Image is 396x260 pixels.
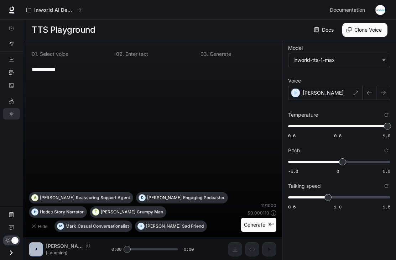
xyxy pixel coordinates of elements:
button: A[PERSON_NAME]Reassuring Support Agent [29,192,133,203]
p: Hades [40,210,53,214]
span: 0.8 [334,133,342,139]
span: Dark mode toggle [11,236,19,244]
button: D[PERSON_NAME]Engaging Podcaster [136,192,228,203]
div: A [32,192,38,203]
button: Reset to default [382,182,390,190]
p: Inworld AI Demos [34,7,74,13]
a: Logs [3,80,20,91]
span: 1.0 [334,204,342,210]
p: Pitch [288,148,300,153]
button: Reset to default [382,111,390,119]
div: M [57,221,64,232]
a: Graph Registry [3,38,20,49]
div: inworld-tts-1-max [288,53,390,67]
p: 0 1 . [32,52,38,57]
p: Select voice [38,52,68,57]
h1: TTS Playground [32,23,95,37]
a: Dashboards [3,54,20,65]
p: Casual Conversationalist [78,224,129,228]
p: Enter text [124,52,148,57]
div: T [93,206,99,218]
button: O[PERSON_NAME]Sad Friend [135,221,207,232]
p: $ 0.000110 [247,210,269,216]
span: 0.5 [288,204,296,210]
button: MMarkCasual Conversationalist [54,221,132,232]
p: Sad Friend [182,224,204,228]
p: [PERSON_NAME] [147,196,182,200]
span: 5.0 [383,168,390,174]
p: Grumpy Man [137,210,163,214]
button: User avatar [373,3,387,17]
button: HHadesStory Narrator [29,206,87,218]
button: T[PERSON_NAME]Grumpy Man [90,206,166,218]
a: Traces [3,67,20,78]
a: LLM Playground [3,95,20,107]
span: 0 [337,168,339,174]
p: ⌘⏎ [268,223,273,227]
button: Clone Voice [342,23,387,37]
button: Open drawer [3,245,19,260]
p: [PERSON_NAME] [101,210,135,214]
p: Reassuring Support Agent [76,196,130,200]
p: Mark [66,224,76,228]
span: -5.0 [288,168,298,174]
span: 0.6 [288,133,296,139]
p: Generate [208,52,231,57]
div: H [32,206,38,218]
p: Voice [288,78,301,83]
p: Engaging Podcaster [183,196,225,200]
button: Generate⌘⏎ [241,218,276,232]
div: O [138,221,144,232]
p: Story Narrator [54,210,84,214]
span: 1.5 [383,204,390,210]
a: Docs [313,23,337,37]
a: Documentation [327,3,370,17]
p: 0 2 . [116,52,124,57]
a: Feedback [3,222,20,233]
p: [PERSON_NAME] [40,196,74,200]
a: TTS Playground [3,108,20,120]
a: Overview [3,22,20,34]
button: Hide [29,221,52,232]
span: Documentation [330,6,365,15]
img: User avatar [375,5,385,15]
div: inworld-tts-1-max [293,57,379,64]
p: [PERSON_NAME] [146,224,181,228]
div: D [139,192,145,203]
p: Talking speed [288,184,321,189]
span: 1.0 [383,133,390,139]
p: Temperature [288,112,318,117]
p: Model [288,46,303,51]
p: [PERSON_NAME] [303,89,344,96]
p: 0 3 . [200,52,208,57]
button: All workspaces [23,3,85,17]
a: Documentation [3,209,20,221]
button: Reset to default [382,147,390,154]
p: 11 / 1000 [261,202,276,208]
